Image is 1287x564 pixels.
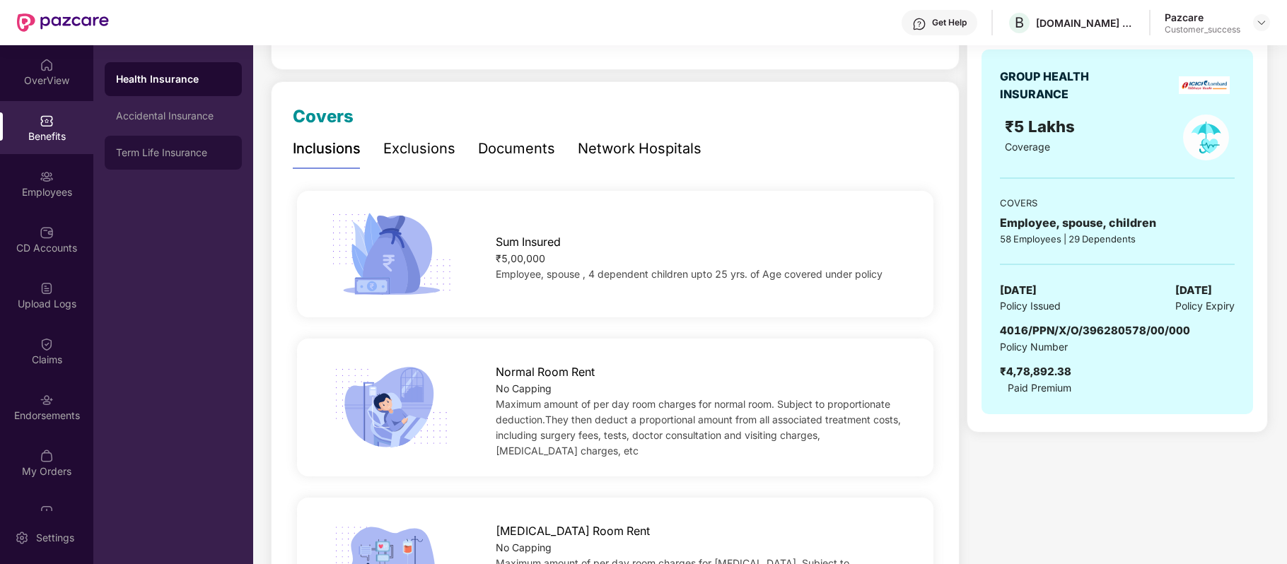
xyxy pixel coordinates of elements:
span: [DATE] [1175,282,1212,299]
div: Network Hospitals [578,138,701,160]
div: GROUP HEALTH INSURANCE [1000,68,1124,103]
span: Maximum amount of per day room charges for normal room. Subject to proportionate deduction.They t... [496,398,901,457]
span: 4016/PPN/X/O/396280578/00/000 [1000,324,1190,337]
img: svg+xml;base64,PHN2ZyBpZD0iRW5kb3JzZW1lbnRzIiB4bWxucz0iaHR0cDovL3d3dy53My5vcmcvMjAwMC9zdmciIHdpZH... [40,393,54,407]
div: Get Help [932,17,967,28]
span: Normal Room Rent [496,363,595,381]
div: ₹4,78,892.38 [1000,363,1071,380]
img: New Pazcare Logo [17,13,109,32]
div: No Capping [496,381,904,396]
img: svg+xml;base64,PHN2ZyBpZD0iQmVuZWZpdHMiIHhtbG5zPSJodHRwOi8vd3d3LnczLm9yZy8yMDAwL3N2ZyIgd2lkdGg9Ij... [40,114,54,128]
span: B [1015,14,1024,31]
span: Employee, spouse , 4 dependent children upto 25 yrs. of Age covered under policy [496,268,883,280]
span: Paid Premium [1008,380,1071,396]
div: Term Life Insurance [116,147,231,158]
div: ₹5,00,000 [496,251,904,266]
span: [DATE] [1000,282,1037,299]
div: 58 Employees | 29 Dependents [1000,232,1235,246]
img: svg+xml;base64,PHN2ZyBpZD0iSGVscC0zMngzMiIgeG1sbnM9Imh0dHA6Ly93d3cudzMub3JnLzIwMDAvc3ZnIiB3aWR0aD... [912,17,926,31]
div: [DOMAIN_NAME] Global ([GEOGRAPHIC_DATA]) Private Limited [1036,16,1135,30]
img: svg+xml;base64,PHN2ZyBpZD0iTXlfT3JkZXJzIiBkYXRhLW5hbWU9Ik15IE9yZGVycyIgeG1sbnM9Imh0dHA6Ly93d3cudz... [40,449,54,463]
span: Policy Expiry [1175,298,1235,314]
span: Policy Issued [1000,298,1061,314]
span: Policy Number [1000,341,1068,353]
span: Coverage [1005,141,1050,153]
div: No Capping [496,540,904,556]
img: svg+xml;base64,PHN2ZyBpZD0iQ0RfQWNjb3VudHMiIGRhdGEtbmFtZT0iQ0QgQWNjb3VudHMiIHhtbG5zPSJodHRwOi8vd3... [40,225,54,240]
div: Accidental Insurance [116,110,231,122]
div: Customer_success [1165,24,1240,35]
span: ₹5 Lakhs [1005,117,1079,136]
div: Employee, spouse, children [1000,214,1235,232]
img: svg+xml;base64,PHN2ZyBpZD0iU2V0dGluZy0yMHgyMCIgeG1sbnM9Imh0dHA6Ly93d3cudzMub3JnLzIwMDAvc3ZnIiB3aW... [15,531,29,545]
span: Sum Insured [496,233,561,251]
img: svg+xml;base64,PHN2ZyBpZD0iVXBkYXRlZCIgeG1sbnM9Imh0dHA6Ly93d3cudzMub3JnLzIwMDAvc3ZnIiB3aWR0aD0iMj... [40,505,54,519]
span: Covers [293,106,354,127]
img: svg+xml;base64,PHN2ZyBpZD0iVXBsb2FkX0xvZ3MiIGRhdGEtbmFtZT0iVXBsb2FkIExvZ3MiIHhtbG5zPSJodHRwOi8vd3... [40,281,54,295]
img: svg+xml;base64,PHN2ZyBpZD0iRHJvcGRvd24tMzJ4MzIiIHhtbG5zPSJodHRwOi8vd3d3LnczLm9yZy8yMDAwL3N2ZyIgd2... [1256,17,1267,28]
div: Documents [478,138,555,160]
div: Settings [32,531,78,545]
img: policyIcon [1183,114,1229,160]
img: insurerLogo [1179,76,1229,94]
img: icon [326,362,457,453]
img: svg+xml;base64,PHN2ZyBpZD0iQ2xhaW0iIHhtbG5zPSJodHRwOi8vd3d3LnczLm9yZy8yMDAwL3N2ZyIgd2lkdGg9IjIwIi... [40,337,54,351]
span: [MEDICAL_DATA] Room Rent [496,522,650,540]
div: COVERS [1000,196,1235,210]
div: Inclusions [293,138,361,160]
div: Exclusions [383,138,455,160]
img: svg+xml;base64,PHN2ZyBpZD0iRW1wbG95ZWVzIiB4bWxucz0iaHR0cDovL3d3dy53My5vcmcvMjAwMC9zdmciIHdpZHRoPS... [40,170,54,184]
div: Pazcare [1165,11,1240,24]
img: svg+xml;base64,PHN2ZyBpZD0iSG9tZSIgeG1sbnM9Imh0dHA6Ly93d3cudzMub3JnLzIwMDAvc3ZnIiB3aWR0aD0iMjAiIG... [40,58,54,72]
div: Health Insurance [116,72,231,86]
img: icon [326,208,457,300]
